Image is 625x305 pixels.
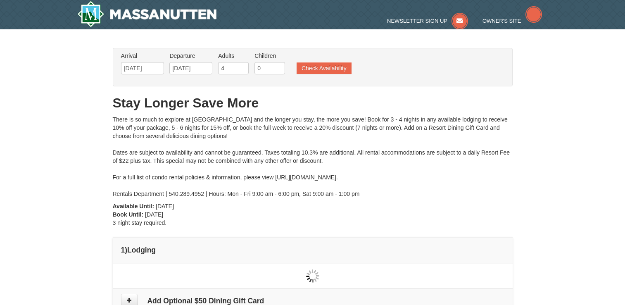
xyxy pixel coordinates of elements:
[113,203,154,210] strong: Available Until:
[169,52,212,60] label: Departure
[121,52,164,60] label: Arrival
[121,246,504,254] h4: 1 Lodging
[113,219,167,226] span: 3 night stay required.
[121,297,504,305] h4: Add Optional $50 Dining Gift Card
[77,1,217,27] img: Massanutten Resort Logo
[113,95,513,111] h1: Stay Longer Save More
[77,1,217,27] a: Massanutten Resort
[387,18,468,24] a: Newsletter Sign Up
[482,18,521,24] span: Owner's Site
[125,246,127,254] span: )
[297,62,352,74] button: Check Availability
[387,18,447,24] span: Newsletter Sign Up
[113,211,144,218] strong: Book Until:
[145,211,163,218] span: [DATE]
[306,269,319,283] img: wait gif
[113,115,513,198] div: There is so much to explore at [GEOGRAPHIC_DATA] and the longer you stay, the more you save! Book...
[156,203,174,210] span: [DATE]
[218,52,249,60] label: Adults
[482,18,542,24] a: Owner's Site
[254,52,285,60] label: Children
